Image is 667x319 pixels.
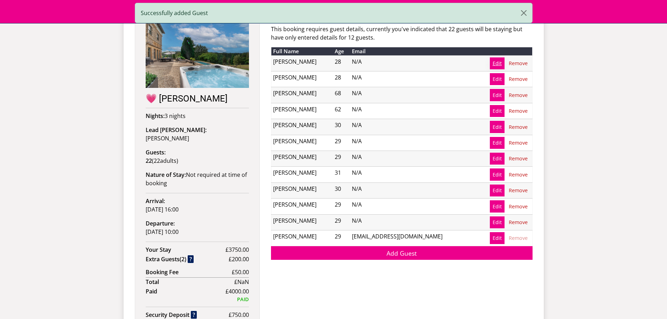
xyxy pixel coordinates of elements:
a: Remove [506,153,530,165]
td: N/A [350,55,474,71]
a: Edit [490,185,505,196]
span: £ [232,268,249,276]
a: 💗 [PERSON_NAME] [146,21,249,103]
div: Successfully added Guest [135,3,533,23]
td: N/A [350,199,474,214]
span: 200.00 [232,255,249,263]
strong: 22 [146,157,152,165]
a: Remove [506,57,530,69]
a: Remove [506,73,530,85]
a: Remove [506,168,530,180]
td: [PERSON_NAME] [271,135,333,151]
span: £ [225,287,249,296]
strong: Nature of Stay: [146,171,186,179]
td: [PERSON_NAME] [271,230,333,246]
a: Edit [490,232,505,244]
span: [PERSON_NAME] [146,134,189,142]
a: Edit [490,216,505,228]
span: 2 [181,255,185,263]
strong: Total [146,278,234,286]
td: 31 [333,167,350,182]
td: 28 [333,55,350,71]
strong: Paid [146,287,225,296]
td: 29 [333,199,350,214]
a: Edit [490,57,505,69]
div: PAID [146,296,249,303]
p: 3 nights [146,112,249,120]
td: [PERSON_NAME] [271,182,333,198]
span: £ [225,245,249,254]
span: 750.00 [232,311,249,319]
a: Remove [506,216,530,228]
a: Remove [506,185,530,196]
strong: Guests: [146,148,166,156]
span: ( ) [146,157,178,165]
a: Remove [506,89,530,101]
td: [PERSON_NAME] [271,167,333,182]
span: s [177,255,180,263]
a: Edit [490,89,505,101]
a: Edit [490,137,505,149]
td: [PERSON_NAME] [271,71,333,87]
a: Remove [506,200,530,212]
td: N/A [350,135,474,151]
span: £ [229,311,249,319]
td: N/A [350,167,474,182]
strong: Booking Fee [146,268,232,276]
th: Email [350,47,474,55]
span: 4000.00 [229,287,249,295]
span: 50.00 [235,268,249,276]
strong: Lead [PERSON_NAME]: [146,126,207,134]
span: NaN [237,278,249,286]
td: 29 [333,230,350,246]
td: 28 [333,71,350,87]
a: Edit [490,73,505,85]
td: 29 [333,151,350,166]
td: 29 [333,214,350,230]
td: 30 [333,119,350,135]
strong: Extra Guest ( ) [146,255,194,263]
p: This booking requires guest details, currently you've indicated that 22 guests will be staying bu... [271,25,533,42]
a: Edit [490,168,505,180]
td: [PERSON_NAME] [271,199,333,214]
td: [PERSON_NAME] [271,119,333,135]
a: Edit [490,105,505,117]
strong: Nights: [146,112,165,120]
td: [PERSON_NAME] [271,87,333,103]
th: Full Name [271,47,333,55]
td: N/A [350,71,474,87]
a: Remove [506,232,530,244]
td: 30 [333,182,350,198]
strong: Security Deposit [146,311,197,319]
a: Remove [506,105,530,117]
td: 29 [333,135,350,151]
span: 22 [154,157,160,165]
a: Edit [490,121,505,133]
td: [PERSON_NAME] [271,103,333,119]
h2: 💗 [PERSON_NAME] [146,93,249,103]
td: [PERSON_NAME] [271,214,333,230]
td: 68 [333,87,350,103]
td: N/A [350,214,474,230]
a: Edit [490,153,505,165]
td: 62 [333,103,350,119]
td: [EMAIL_ADDRESS][DOMAIN_NAME] [350,230,474,246]
a: Remove [506,121,530,133]
strong: Your Stay [146,245,225,254]
a: Edit [490,200,505,212]
p: Not required at time of booking [146,171,249,187]
span: £ [229,255,249,263]
p: [DATE] 16:00 [146,197,249,214]
p: [DATE] 10:00 [146,219,249,236]
td: N/A [350,87,474,103]
span: £ [234,278,249,286]
span: adult [154,157,176,165]
img: An image of '💗 KENNARD HALL' [146,21,249,88]
td: N/A [350,151,474,166]
span: s [174,157,176,165]
td: [PERSON_NAME] [271,55,333,71]
td: N/A [350,103,474,119]
strong: Arrival: [146,197,165,205]
td: N/A [350,182,474,198]
td: [PERSON_NAME] [271,151,333,166]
